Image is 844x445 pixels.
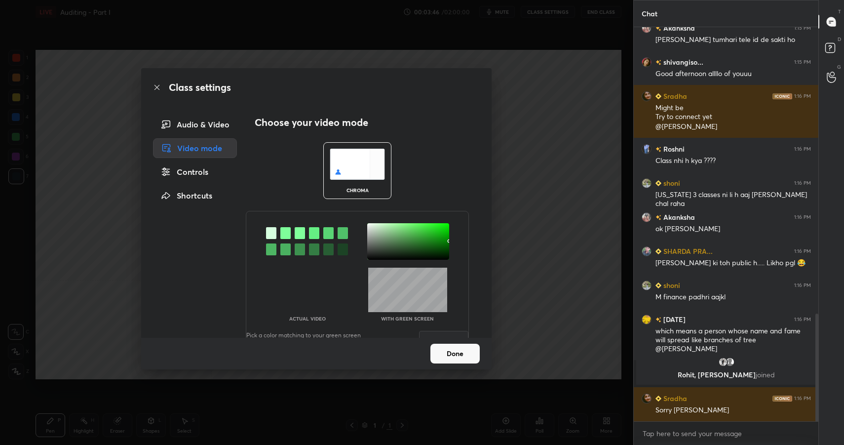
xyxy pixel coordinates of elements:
img: no-rating-badge.077c3623.svg [655,147,661,152]
button: Done [430,344,480,364]
img: 5b2cceffd33e4d8495f2f33403813256.jpg [642,212,652,222]
h6: Sradha [661,91,687,101]
h6: SHARDA PRA... [661,246,713,256]
div: [PERSON_NAME] ki toh public h..... Likho pgl 😂 [655,258,811,268]
h6: Akanksha [661,23,695,33]
img: Learner_Badge_beginner_1_8b307cf2a0.svg [655,396,661,402]
img: cd5a9f1d1321444b9a7393d5ef26527c.jpg [642,394,652,404]
div: M finance padhri aajkl [655,292,811,302]
div: 1:16 PM [794,93,811,99]
img: 210c35423b0a43fd90e50c7ab66346eb.jpg [642,144,652,154]
img: iconic-dark.1390631f.png [772,93,792,99]
img: 5b2cceffd33e4d8495f2f33403813256.jpg [642,23,652,33]
div: Shortcuts [153,186,237,205]
p: D [838,36,841,43]
img: a478d80151ff4a7ab4be524f5cc93b43.jpg [642,178,652,188]
p: Pick a color matching to your green screen to get a transparent background [246,331,367,351]
div: 1:16 PM [794,248,811,254]
h2: Choose your video mode [255,116,368,129]
div: [PERSON_NAME] tumhari tele id de sakti ho [655,35,811,45]
img: Learner_Badge_beginner_1_8b307cf2a0.svg [655,283,661,288]
img: 870f9747e87c455da7895627122c560f.jpg [642,57,652,67]
h6: [DATE] [661,314,686,324]
img: cd5a9f1d1321444b9a7393d5ef26527c.jpg [642,91,652,101]
div: 1:16 PM [794,146,811,152]
img: Learner_Badge_beginner_1_8b307cf2a0.svg [655,248,661,254]
img: eaf6a56ebd8c4b26947f053c8239f75b.jpg [642,315,652,324]
p: T [838,8,841,15]
p: G [837,63,841,71]
p: Chat [634,0,665,27]
img: no-rating-badge.077c3623.svg [655,26,661,31]
img: Learner_Badge_beginner_1_8b307cf2a0.svg [655,93,661,99]
img: iconic-dark.1390631f.png [772,396,792,402]
div: 1:16 PM [794,317,811,323]
div: 1:16 PM [794,283,811,288]
h6: Roshni [661,144,685,154]
span: joined [756,370,775,379]
div: 1:16 PM [794,396,811,402]
img: Learner_Badge_beginner_1_8b307cf2a0.svg [655,180,661,186]
h6: Akanksha [661,212,695,222]
h6: shivangiso... [661,57,703,67]
div: 1:16 PM [794,180,811,186]
div: Might be Try to connect yet [655,103,811,122]
h2: Class settings [169,80,231,95]
h6: shoni [661,178,680,188]
div: Good afternoon allllo of youuu [655,69,811,79]
img: no-rating-badge.077c3623.svg [655,215,661,220]
div: Controls [153,162,237,182]
div: grid [634,27,819,421]
div: ok [PERSON_NAME] [655,224,811,234]
img: 3644029418ea4c75b76899fa31defacf.jpg [718,357,728,367]
div: Class nhi h kya ???? [655,156,811,166]
div: 1:16 PM [794,214,811,220]
img: no-rating-badge.077c3623.svg [655,60,661,65]
p: With green screen [381,316,434,321]
h6: Sradha [661,393,687,404]
button: Save [419,331,468,351]
img: no-rating-badge.077c3623.svg [655,317,661,323]
div: chroma [338,188,377,193]
div: 1:15 PM [794,59,811,65]
img: default.png [725,357,734,367]
div: Sorry [PERSON_NAME] [655,405,811,415]
div: which means a person whose name and fame will spread like branches of tree @[PERSON_NAME] [655,326,811,354]
img: chromaScreenIcon.c19ab0a0.svg [330,149,385,180]
h6: shoni [661,280,680,290]
div: [US_STATE] 3 classes ni li h aaj [PERSON_NAME] chal raha [655,190,811,209]
p: Actual Video [289,316,326,321]
img: a478d80151ff4a7ab4be524f5cc93b43.jpg [642,281,652,290]
p: Rohit, [PERSON_NAME] [642,371,810,379]
div: Audio & Video [153,115,237,134]
div: @[PERSON_NAME] [655,122,811,132]
div: Video mode [153,138,237,158]
img: 41311b1effc0457c9760c290fa0191f8.jpg [642,246,652,256]
div: 1:15 PM [794,25,811,31]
